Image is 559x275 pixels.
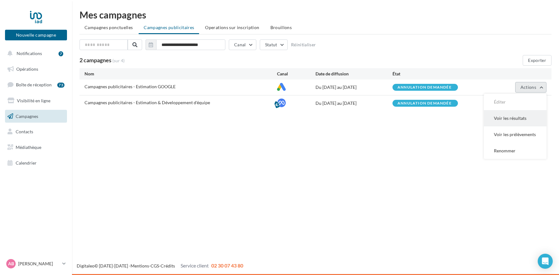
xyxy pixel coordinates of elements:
p: [PERSON_NAME] [18,261,60,267]
button: Notifications 7 [4,47,66,60]
span: Notifications [17,51,42,56]
div: 7 [59,51,63,56]
button: Exporter [523,55,551,66]
div: Annulation demandée [397,101,452,105]
span: Visibilité en ligne [17,98,50,103]
button: Voir les prélèvements [484,126,546,143]
a: Campagnes [4,110,68,123]
button: Nouvelle campagne [5,30,67,40]
span: 02 30 07 43 80 [211,262,243,268]
div: Du [DATE] au [DATE] [315,100,392,106]
span: Actions [521,84,536,90]
a: CGS [151,263,159,268]
a: AB [PERSON_NAME] [5,258,67,270]
a: Mentions [131,263,149,268]
div: État [392,71,469,77]
div: Nom [85,71,277,77]
span: Campagnes ponctuelles [85,25,133,30]
span: AB [8,261,14,267]
span: Calendrier [16,160,37,166]
span: Campagnes publicitaires - Estimation & Développement d'équipe [85,100,210,105]
span: Campagnes publicitaires - Estimation GOOGLE [85,84,176,89]
div: Annulation demandée [397,85,452,89]
div: Du [DATE] au [DATE] [315,84,392,90]
a: Contacts [4,125,68,138]
button: Canal [229,39,256,50]
a: Opérations [4,63,68,76]
div: Date de diffusion [315,71,392,77]
span: Contacts [16,129,33,134]
div: Canal [277,71,315,77]
span: Boîte de réception [16,82,52,87]
a: Crédits [161,263,175,268]
span: (sur 4) [112,58,125,63]
span: Opérations [16,66,38,72]
div: Open Intercom Messenger [538,254,553,269]
a: Digitaleo [77,263,95,268]
button: Réinitialiser [291,42,316,47]
button: Renommer [484,143,546,159]
a: Médiathèque [4,141,68,154]
span: 2 campagnes [79,57,111,64]
button: Voir les résultats [484,110,546,126]
a: Visibilité en ligne [4,94,68,107]
a: Boîte de réception73 [4,78,68,91]
div: 73 [57,83,64,88]
button: Actions [515,82,546,93]
div: Mes campagnes [79,10,551,19]
a: Calendrier [4,156,68,170]
span: Operations sur inscription [205,25,259,30]
span: Service client [181,262,209,268]
button: Statut [260,39,288,50]
span: Médiathèque [16,145,41,150]
span: © [DATE]-[DATE] - - - [77,263,243,268]
span: Brouillons [270,25,292,30]
span: Campagnes [16,113,38,119]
